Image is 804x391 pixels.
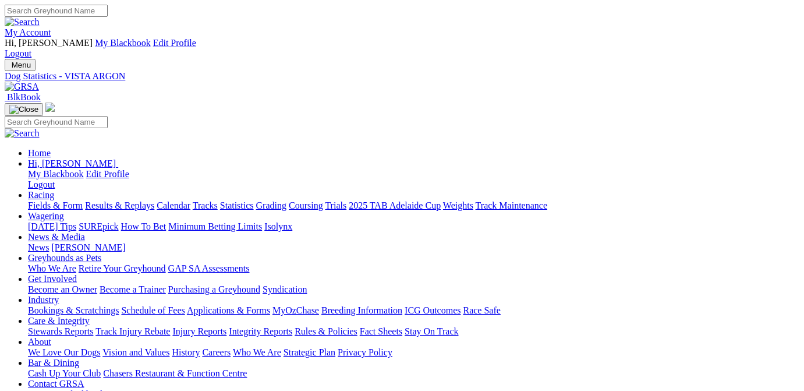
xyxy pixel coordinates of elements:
input: Search [5,116,108,128]
a: [DATE] Tips [28,221,76,231]
a: History [172,347,200,357]
a: Logout [28,179,55,189]
a: Fields & Form [28,200,83,210]
a: Who We Are [28,263,76,273]
a: Statistics [220,200,254,210]
a: ICG Outcomes [405,305,461,315]
div: My Account [5,38,799,59]
button: Toggle navigation [5,59,36,71]
a: About [28,337,51,347]
a: Breeding Information [321,305,402,315]
a: News & Media [28,232,85,242]
a: Hi, [PERSON_NAME] [28,158,118,168]
a: Track Injury Rebate [95,326,170,336]
a: Track Maintenance [476,200,547,210]
a: GAP SA Assessments [168,263,250,273]
a: Bar & Dining [28,358,79,368]
a: Chasers Restaurant & Function Centre [103,368,247,378]
img: GRSA [5,82,39,92]
a: Fact Sheets [360,326,402,336]
a: Coursing [289,200,323,210]
div: Bar & Dining [28,368,799,379]
div: News & Media [28,242,799,253]
a: Home [28,148,51,158]
a: Cash Up Your Club [28,368,101,378]
div: Care & Integrity [28,326,799,337]
a: Syndication [263,284,307,294]
a: We Love Our Dogs [28,347,100,357]
a: SUREpick [79,221,118,231]
a: Schedule of Fees [121,305,185,315]
a: Race Safe [463,305,500,315]
a: Applications & Forms [187,305,270,315]
a: How To Bet [121,221,167,231]
a: News [28,242,49,252]
a: Careers [202,347,231,357]
a: Greyhounds as Pets [28,253,101,263]
a: Tracks [193,200,218,210]
span: Hi, [PERSON_NAME] [5,38,93,48]
a: BlkBook [5,92,41,102]
a: Purchasing a Greyhound [168,284,260,294]
img: Search [5,17,40,27]
img: logo-grsa-white.png [45,103,55,112]
a: MyOzChase [272,305,319,315]
a: Industry [28,295,59,305]
a: Contact GRSA [28,379,84,389]
a: Weights [443,200,473,210]
div: Greyhounds as Pets [28,263,799,274]
span: Hi, [PERSON_NAME] [28,158,116,168]
a: Bookings & Scratchings [28,305,119,315]
div: Industry [28,305,799,316]
button: Toggle navigation [5,103,43,116]
div: Racing [28,200,799,211]
a: My Blackbook [28,169,84,179]
a: Grading [256,200,286,210]
a: Wagering [28,211,64,221]
a: 2025 TAB Adelaide Cup [349,200,441,210]
span: BlkBook [7,92,41,102]
a: My Account [5,27,51,37]
a: Rules & Policies [295,326,357,336]
a: Edit Profile [86,169,129,179]
a: Calendar [157,200,190,210]
a: Dog Statistics - VISTA ARGON [5,71,799,82]
div: About [28,347,799,358]
a: [PERSON_NAME] [51,242,125,252]
a: Integrity Reports [229,326,292,336]
a: Strategic Plan [284,347,335,357]
a: Isolynx [264,221,292,231]
a: Racing [28,190,54,200]
div: Hi, [PERSON_NAME] [28,169,799,190]
img: Search [5,128,40,139]
a: Care & Integrity [28,316,90,326]
a: Get Involved [28,274,77,284]
a: Logout [5,48,31,58]
a: Become a Trainer [100,284,166,294]
a: Results & Replays [85,200,154,210]
a: Who We Are [233,347,281,357]
div: Wagering [28,221,799,232]
a: Privacy Policy [338,347,392,357]
a: My Blackbook [95,38,151,48]
img: Close [9,105,38,114]
div: Get Involved [28,284,799,295]
a: Injury Reports [172,326,226,336]
a: Trials [325,200,346,210]
a: Minimum Betting Limits [168,221,262,231]
a: Edit Profile [153,38,196,48]
span: Menu [12,61,31,69]
a: Stay On Track [405,326,458,336]
input: Search [5,5,108,17]
a: Vision and Values [102,347,169,357]
a: Retire Your Greyhound [79,263,166,273]
a: Stewards Reports [28,326,93,336]
a: Become an Owner [28,284,97,294]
